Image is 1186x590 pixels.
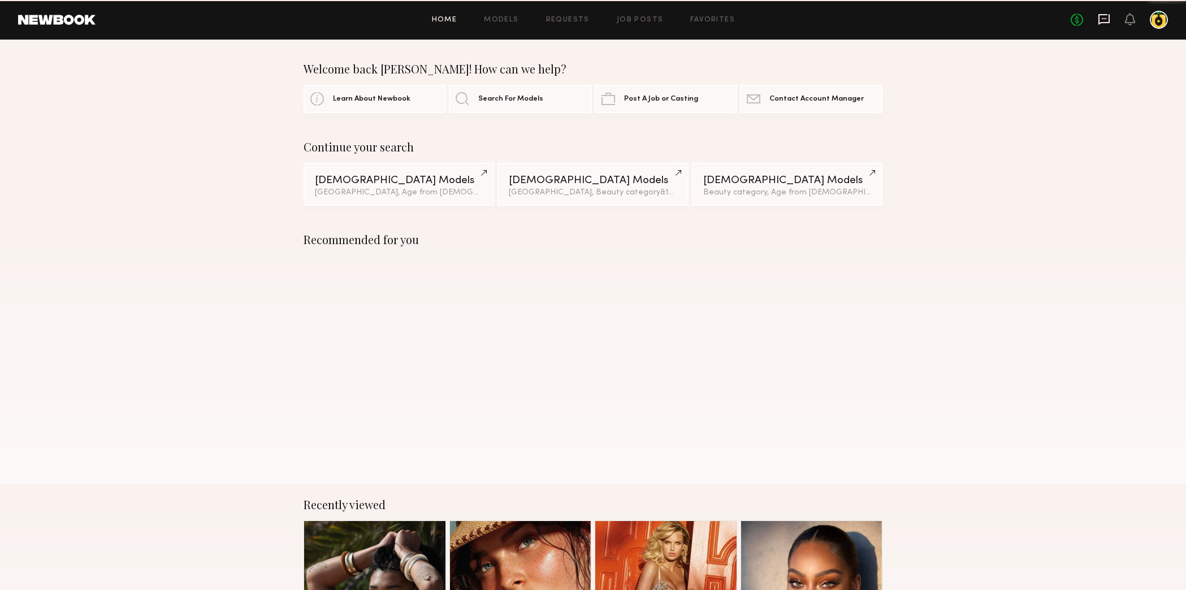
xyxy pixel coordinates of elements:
[449,85,591,113] a: Search For Models
[315,175,483,186] div: [DEMOGRAPHIC_DATA] Models
[624,96,698,103] span: Post A Job or Casting
[315,189,483,197] div: [GEOGRAPHIC_DATA], Age from [DEMOGRAPHIC_DATA].
[304,498,882,511] div: Recently viewed
[304,140,882,154] div: Continue your search
[740,85,882,113] a: Contact Account Manager
[333,96,410,103] span: Learn About Newbook
[304,62,882,76] div: Welcome back [PERSON_NAME]! How can we help?
[497,163,688,206] a: [DEMOGRAPHIC_DATA] Models[GEOGRAPHIC_DATA], Beauty category&1other filter
[703,189,871,197] div: Beauty category, Age from [DEMOGRAPHIC_DATA].
[617,16,664,24] a: Job Posts
[304,85,446,113] a: Learn About Newbook
[478,96,543,103] span: Search For Models
[690,16,735,24] a: Favorites
[509,175,677,186] div: [DEMOGRAPHIC_DATA] Models
[432,16,457,24] a: Home
[769,96,864,103] span: Contact Account Manager
[484,16,518,24] a: Models
[660,189,709,196] span: & 1 other filter
[304,233,882,246] div: Recommended for you
[304,163,494,206] a: [DEMOGRAPHIC_DATA] Models[GEOGRAPHIC_DATA], Age from [DEMOGRAPHIC_DATA].
[692,163,882,206] a: [DEMOGRAPHIC_DATA] ModelsBeauty category, Age from [DEMOGRAPHIC_DATA].
[595,85,737,113] a: Post A Job or Casting
[509,189,677,197] div: [GEOGRAPHIC_DATA], Beauty category
[546,16,590,24] a: Requests
[703,175,871,186] div: [DEMOGRAPHIC_DATA] Models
